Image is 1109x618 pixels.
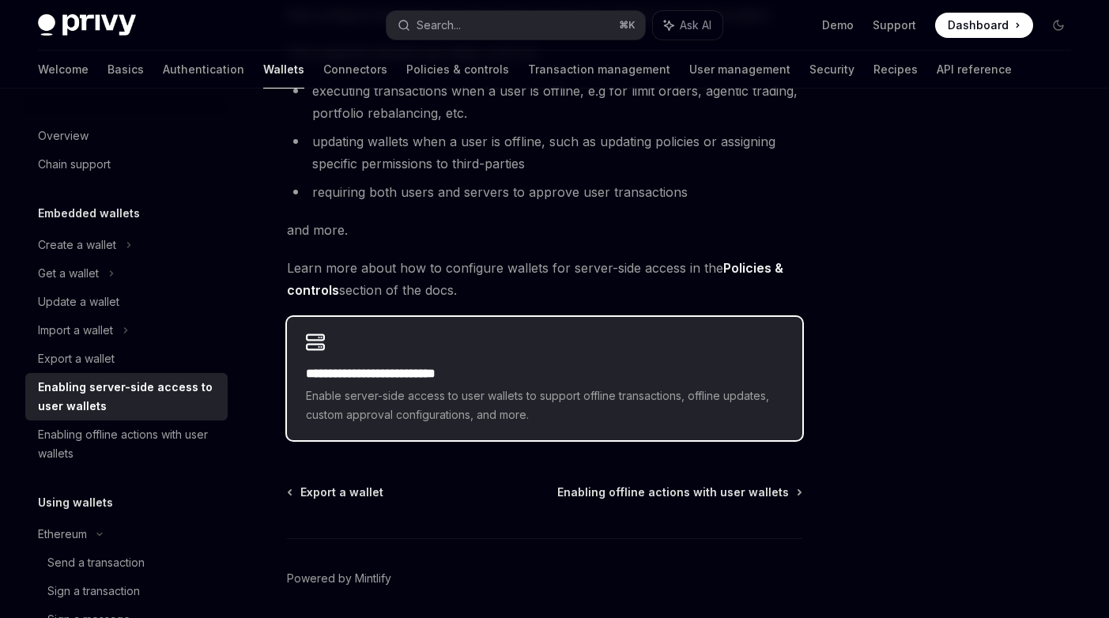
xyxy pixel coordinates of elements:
div: Enabling server-side access to user wallets [38,378,218,416]
a: Enabling offline actions with user wallets [557,484,801,500]
button: Toggle dark mode [1046,13,1071,38]
a: Recipes [873,51,918,89]
a: Authentication [163,51,244,89]
div: Update a wallet [38,292,119,311]
a: Demo [822,17,854,33]
span: and more. [287,219,802,241]
a: API reference [937,51,1012,89]
a: Welcome [38,51,89,89]
div: Sign a transaction [47,582,140,601]
button: Ask AI [653,11,722,40]
li: requiring both users and servers to approve user transactions [287,181,802,203]
button: Search...⌘K [387,11,645,40]
div: Chain support [38,155,111,174]
div: Import a wallet [38,321,113,340]
a: Sign a transaction [25,577,228,605]
h5: Using wallets [38,493,113,512]
a: Export a wallet [289,484,383,500]
a: Powered by Mintlify [287,571,391,586]
h5: Embedded wallets [38,204,140,223]
li: executing transactions when a user is offline, e.g for limit orders, agentic trading, portfolio r... [287,80,802,124]
span: Ask AI [680,17,711,33]
div: Export a wallet [38,349,115,368]
div: Enabling offline actions with user wallets [38,425,218,463]
img: dark logo [38,14,136,36]
a: Connectors [323,51,387,89]
span: Learn more about how to configure wallets for server-side access in the section of the docs. [287,257,802,301]
a: Update a wallet [25,288,228,316]
span: Enable server-side access to user wallets to support offline transactions, offline updates, custo... [306,386,783,424]
div: Overview [38,126,89,145]
a: User management [689,51,790,89]
a: Enabling offline actions with user wallets [25,420,228,468]
a: Security [809,51,854,89]
span: ⌘ K [619,19,636,32]
a: Chain support [25,150,228,179]
a: Policies & controls [406,51,509,89]
a: Wallets [263,51,304,89]
div: Search... [417,16,461,35]
div: Send a transaction [47,553,145,572]
a: Dashboard [935,13,1033,38]
span: Export a wallet [300,484,383,500]
a: Overview [25,122,228,150]
a: Send a transaction [25,548,228,577]
div: Create a wallet [38,236,116,254]
a: Basics [108,51,144,89]
a: Transaction management [528,51,670,89]
div: Get a wallet [38,264,99,283]
div: Ethereum [38,525,87,544]
li: updating wallets when a user is offline, such as updating policies or assigning specific permissi... [287,130,802,175]
span: Dashboard [948,17,1009,33]
a: Export a wallet [25,345,228,373]
span: Enabling offline actions with user wallets [557,484,789,500]
a: Enabling server-side access to user wallets [25,373,228,420]
a: Support [873,17,916,33]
